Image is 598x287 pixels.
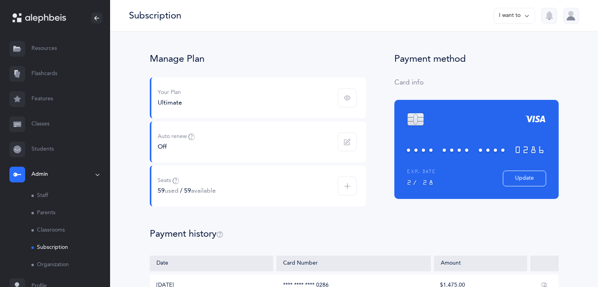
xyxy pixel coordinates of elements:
div: Date [156,259,267,267]
span: Off [158,143,167,150]
a: Staff [31,187,110,204]
div: Payment history [150,228,559,240]
span: used [165,187,178,194]
button: I want to [494,8,535,24]
div: EXP. DATE [407,169,503,175]
div: Subscription [129,9,181,22]
div: Manage Plan [150,53,366,65]
div: Ultimate [158,98,182,107]
div: 59 [158,186,216,195]
a: Classrooms [31,222,110,239]
span: / 59 [180,187,216,194]
div: Card info [394,77,559,87]
div: Auto renew [158,133,195,141]
iframe: Drift Widget Chat Controller [559,248,589,278]
button: Update [503,171,546,186]
a: Parents [31,204,110,222]
div: 2/ 28 [407,179,503,186]
a: Subscription [31,239,110,256]
div: Payment method [394,53,559,65]
div: Amount [441,259,521,267]
img: visa.svg [524,112,546,125]
div: Your Plan [158,89,182,97]
img: chip.svg [407,112,424,126]
span: available [191,187,216,194]
a: Organization [31,256,110,274]
span: 0286 [515,143,546,158]
div: Seats [158,177,216,185]
div: Card Number [283,259,424,267]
